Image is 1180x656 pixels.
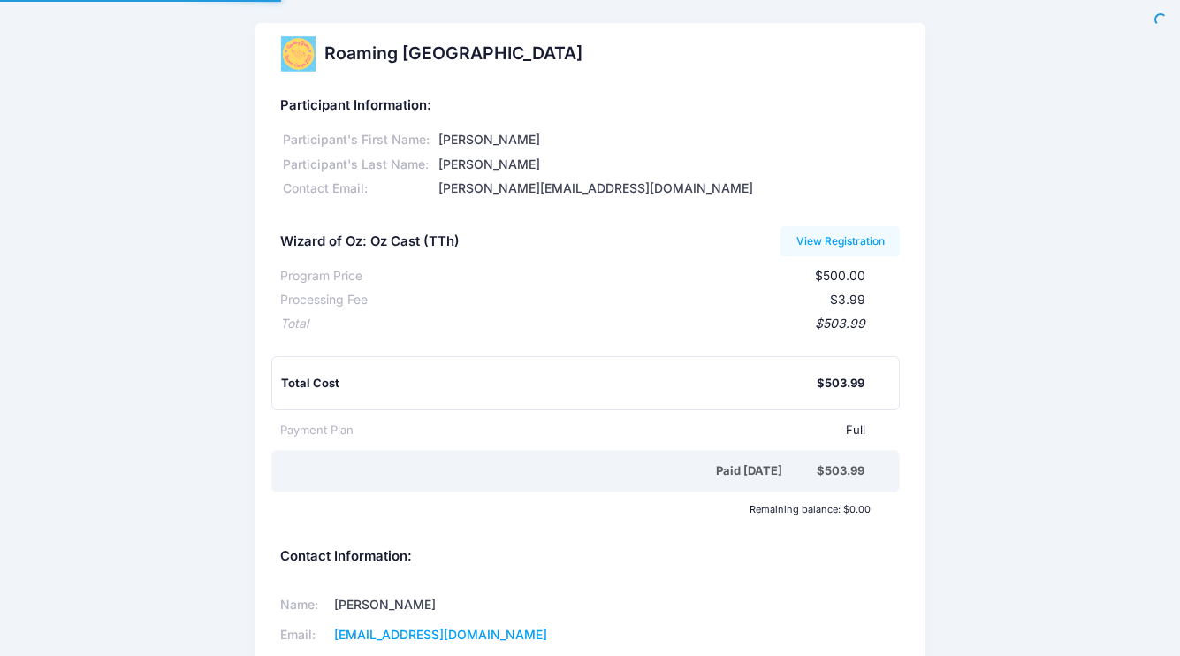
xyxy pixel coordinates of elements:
div: [PERSON_NAME] [435,156,900,174]
div: Full [354,422,865,439]
div: Participant's Last Name: [280,156,435,174]
div: Contact Email: [280,179,435,198]
div: $3.99 [368,291,865,309]
h5: Contact Information: [280,549,900,565]
a: [EMAIL_ADDRESS][DOMAIN_NAME] [334,627,547,642]
div: [PERSON_NAME] [435,131,900,149]
td: Name: [280,591,328,621]
div: Total [280,315,308,333]
div: $503.99 [817,375,864,393]
div: Total Cost [281,375,817,393]
div: Payment Plan [280,422,354,439]
h5: Participant Information: [280,98,900,114]
div: Processing Fee [280,291,368,309]
div: [PERSON_NAME][EMAIL_ADDRESS][DOMAIN_NAME] [435,179,900,198]
div: $503.99 [308,315,865,333]
td: [PERSON_NAME] [328,591,567,621]
span: $500.00 [815,268,865,283]
div: Participant's First Name: [280,131,435,149]
a: View Registration [780,226,900,256]
td: Email: [280,621,328,651]
h2: Roaming [GEOGRAPHIC_DATA] [324,43,582,64]
div: $503.99 [817,462,864,480]
div: Program Price [280,267,362,286]
div: Remaining balance: $0.00 [271,504,879,515]
h5: Wizard of Oz: Oz Cast (TTh) [280,234,460,250]
div: Paid [DATE] [284,462,817,480]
